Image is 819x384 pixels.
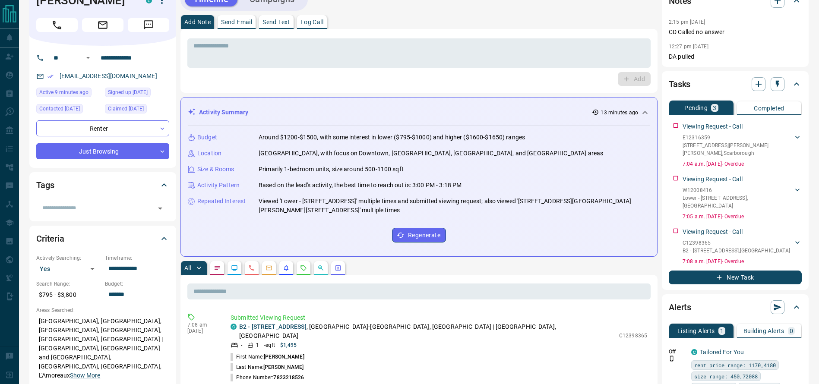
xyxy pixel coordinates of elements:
a: Tailored For You [700,349,744,356]
span: Claimed [DATE] [108,104,144,113]
p: DA pulled [669,52,802,61]
svg: Email Verified [47,73,54,79]
p: $1,495 [280,341,297,349]
p: $795 - $3,800 [36,288,101,302]
span: Email [82,18,123,32]
span: [PERSON_NAME] [263,364,304,370]
svg: Listing Alerts [283,264,290,271]
svg: Push Notification Only [669,356,675,362]
p: Around $1200-$1500, with some interest in lower ($795-$1000) and higher ($1600-$1650) ranges [259,133,525,142]
p: Budget: [105,280,169,288]
p: Lower - [STREET_ADDRESS] , [GEOGRAPHIC_DATA] [683,194,793,210]
p: - sqft [264,341,275,349]
h2: Criteria [36,232,64,246]
p: Size & Rooms [197,165,234,174]
p: First Name: [231,353,304,361]
div: Wed Sep 17 2025 [36,88,101,100]
p: 7:04 a.m. [DATE] - Overdue [683,160,802,168]
p: Completed [754,105,784,111]
p: Location [197,149,221,158]
div: E12316359[STREET_ADDRESS][PERSON_NAME][PERSON_NAME],Scarborough [683,132,802,159]
span: Contacted [DATE] [39,104,80,113]
span: rent price range: 1170,4180 [694,361,776,369]
p: Send Email [221,19,252,25]
a: [EMAIL_ADDRESS][DOMAIN_NAME] [60,72,157,79]
p: 13 minutes ago [601,109,638,116]
p: Timeframe: [105,254,169,262]
h2: Tasks [669,77,690,91]
p: Last Name: [231,363,304,371]
svg: Agent Actions [335,264,342,271]
p: , [GEOGRAPHIC_DATA]-[GEOGRAPHIC_DATA], [GEOGRAPHIC_DATA] | [GEOGRAPHIC_DATA], [GEOGRAPHIC_DATA] [239,322,615,340]
p: Search Range: [36,280,101,288]
p: Budget [197,133,217,142]
p: Submitted Viewing Request [231,313,647,322]
span: Call [36,18,78,32]
h2: Alerts [669,300,691,314]
p: C12398365 [683,239,790,247]
button: New Task [669,271,802,284]
p: C12398365 [619,332,647,340]
p: Repeated Interest [197,197,246,206]
div: Criteria [36,228,169,249]
p: B2 - [STREET_ADDRESS] , [GEOGRAPHIC_DATA] [683,247,790,255]
p: 2:15 pm [DATE] [669,19,705,25]
h2: Tags [36,178,54,192]
p: E12316359 [683,134,793,142]
p: 7:08 am [187,322,218,328]
p: Building Alerts [743,328,784,334]
span: size range: 450,72088 [694,372,758,381]
p: 3 [713,105,716,111]
svg: Calls [248,264,255,271]
p: 1 [720,328,724,334]
button: Regenerate [392,228,446,242]
button: Open [154,202,166,214]
div: Tasks [669,74,802,94]
div: Mon Sep 08 2025 [105,104,169,116]
p: Log Call [300,19,323,25]
p: Based on the lead's activity, the best time to reach out is: 3:00 PM - 3:18 PM [259,181,462,190]
svg: Opportunities [317,264,324,271]
p: W12008416 [683,186,793,194]
p: - [241,341,242,349]
p: Add Note [184,19,211,25]
p: Listing Alerts [677,328,715,334]
p: Off [669,348,686,356]
div: Tags [36,175,169,195]
p: Activity Pattern [197,181,240,190]
p: Phone Number: [231,374,304,381]
span: 7823218526 [273,375,304,381]
p: 7:08 a.m. [DATE] - Overdue [683,258,802,265]
p: Viewing Request - Call [683,175,743,184]
p: Actively Searching: [36,254,101,262]
div: condos.ca [231,324,237,330]
p: 12:27 pm [DATE] [669,44,708,50]
p: Areas Searched: [36,306,169,314]
button: Open [83,53,93,63]
p: 1 [256,341,259,349]
button: Show More [70,371,100,380]
p: [DATE] [187,328,218,334]
p: [GEOGRAPHIC_DATA], with focus on Downtown, [GEOGRAPHIC_DATA], [GEOGRAPHIC_DATA], and [GEOGRAPHIC_... [259,149,603,158]
svg: Lead Browsing Activity [231,264,238,271]
p: Viewed 'Lower - [STREET_ADDRESS]' multiple times and submitted viewing request; also viewed '[STR... [259,197,650,215]
div: condos.ca [691,349,697,355]
p: Primarily 1-bedroom units, size around 500-1100 sqft [259,165,404,174]
span: Active 9 minutes ago [39,88,89,97]
div: Yes [36,262,101,276]
span: [PERSON_NAME] [264,354,304,360]
div: Mon Sep 08 2025 [36,104,101,116]
p: Send Text [262,19,290,25]
div: Just Browsing [36,143,169,159]
p: Viewing Request - Call [683,227,743,236]
div: W12008416Lower - [STREET_ADDRESS],[GEOGRAPHIC_DATA] [683,185,802,211]
svg: Notes [214,264,221,271]
p: Activity Summary [199,108,248,117]
div: Renter [36,120,169,136]
div: Alerts [669,297,802,318]
div: C12398365B2 - [STREET_ADDRESS],[GEOGRAPHIC_DATA] [683,237,802,256]
svg: Emails [266,264,272,271]
p: 0 [790,328,793,334]
svg: Requests [300,264,307,271]
span: Message [128,18,169,32]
